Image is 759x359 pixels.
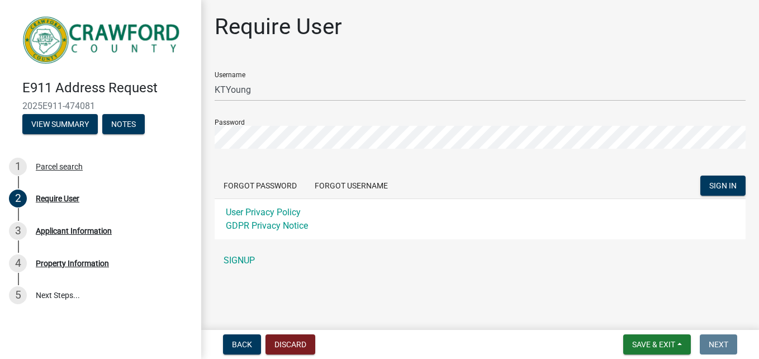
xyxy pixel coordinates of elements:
[22,101,179,111] span: 2025E911-474081
[9,286,27,304] div: 5
[36,163,83,171] div: Parcel search
[623,334,691,355] button: Save & Exit
[36,259,109,267] div: Property Information
[700,334,737,355] button: Next
[700,176,746,196] button: SIGN IN
[709,340,728,349] span: Next
[215,249,746,272] a: SIGNUP
[9,254,27,272] div: 4
[22,80,192,96] h4: E911 Address Request
[215,176,306,196] button: Forgot Password
[215,13,342,40] h1: Require User
[22,114,98,134] button: View Summary
[265,334,315,355] button: Discard
[22,120,98,129] wm-modal-confirm: Summary
[9,158,27,176] div: 1
[226,207,301,218] a: User Privacy Policy
[232,340,252,349] span: Back
[36,227,112,235] div: Applicant Information
[102,120,145,129] wm-modal-confirm: Notes
[9,222,27,240] div: 3
[226,220,308,231] a: GDPR Privacy Notice
[36,195,79,202] div: Require User
[223,334,261,355] button: Back
[9,190,27,207] div: 2
[632,340,675,349] span: Save & Exit
[102,114,145,134] button: Notes
[306,176,397,196] button: Forgot Username
[709,181,737,190] span: SIGN IN
[22,12,183,68] img: Crawford County, Georgia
